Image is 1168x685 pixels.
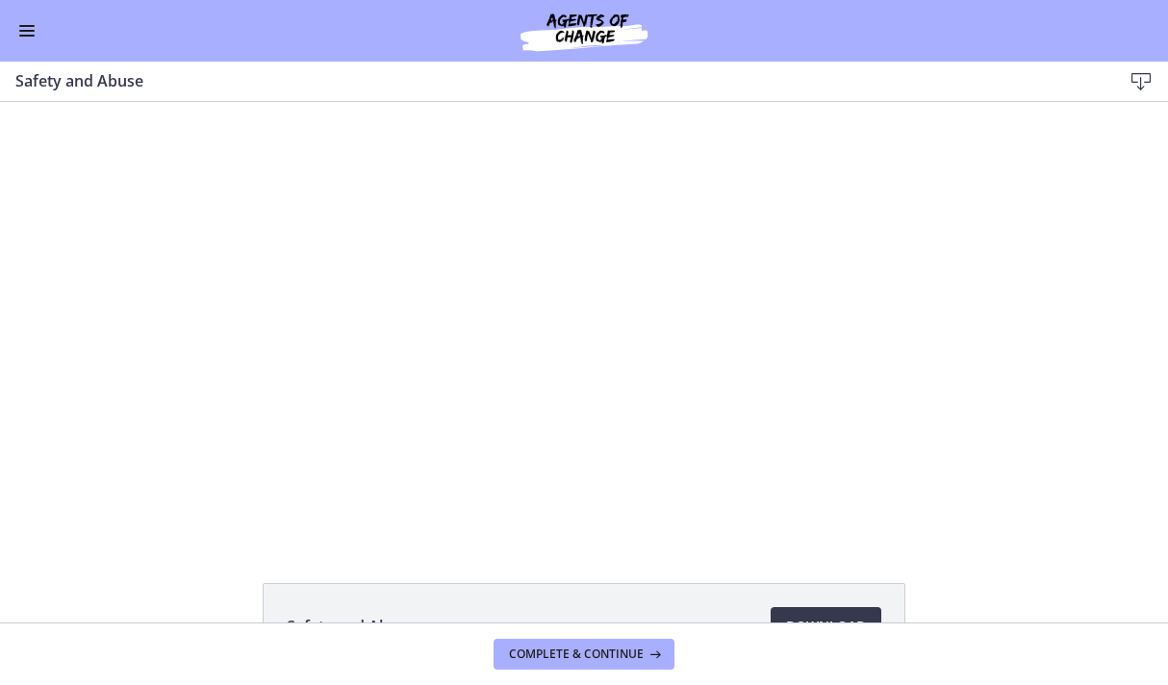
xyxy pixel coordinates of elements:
[287,615,415,638] span: Safety and Abuse
[15,19,38,42] button: Enable menu
[494,639,674,670] button: Complete & continue
[786,615,866,638] span: Download
[15,69,1091,92] h3: Safety and Abuse
[509,647,644,662] span: Complete & continue
[469,8,699,54] img: Agents of Change
[771,607,881,646] a: Download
